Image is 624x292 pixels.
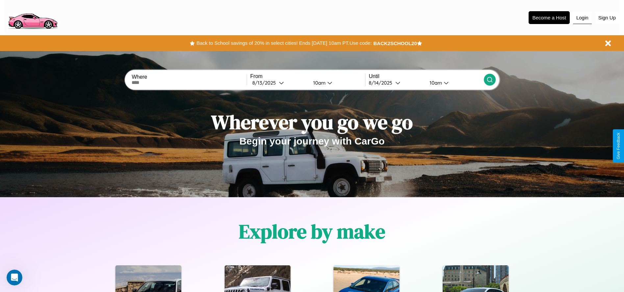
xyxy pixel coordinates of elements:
div: Give Feedback [616,133,621,159]
div: 8 / 14 / 2025 [369,80,395,86]
label: Until [369,73,484,79]
iframe: Intercom live chat [7,270,22,285]
label: Where [132,74,246,80]
div: 8 / 13 / 2025 [252,80,279,86]
div: 10am [310,80,327,86]
h1: Explore by make [239,218,385,245]
b: BACK2SCHOOL20 [373,40,417,46]
button: 10am [424,79,484,86]
button: Back to School savings of 20% in select cities! Ends [DATE] 10am PT.Use code: [195,39,373,48]
button: Login [573,12,592,24]
button: 10am [308,79,365,86]
img: logo [5,3,60,31]
button: Become a Host [529,11,570,24]
button: Sign Up [595,12,619,24]
div: 10am [426,80,444,86]
label: From [250,73,365,79]
button: 8/13/2025 [250,79,308,86]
